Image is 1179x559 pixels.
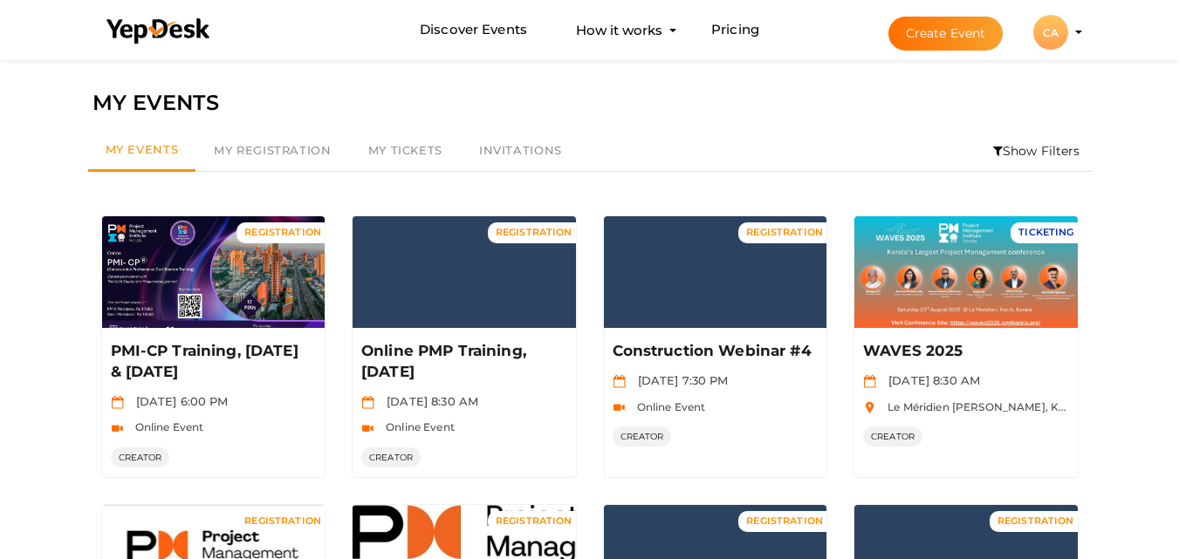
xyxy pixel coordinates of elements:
img: video-icon.svg [111,422,124,435]
button: How it works [571,14,668,46]
img: calendar.svg [111,396,124,409]
button: Create Event [888,17,1004,51]
img: calendar.svg [863,375,876,388]
button: CA [1028,14,1073,51]
span: CREATOR [613,426,672,447]
span: CREATOR [361,447,421,467]
span: CREATOR [863,426,922,447]
span: Online Event [628,400,706,413]
a: Invitations [461,131,580,171]
span: Online Event [127,420,204,433]
a: Pricing [711,14,759,46]
li: Show Filters [982,131,1092,171]
span: My Events [106,142,179,156]
img: video-icon.svg [613,401,626,414]
span: [DATE] 8:30 AM [880,373,980,387]
span: [DATE] 8:30 AM [378,394,478,408]
span: My Tickets [368,143,442,157]
p: Construction Webinar #4 [613,341,814,362]
a: My Events [88,131,196,172]
a: My Registration [195,131,349,171]
span: CREATOR [111,447,170,467]
img: video-icon.svg [361,422,374,435]
p: WAVES 2025 [863,341,1065,362]
img: location.svg [863,401,876,414]
a: Discover Events [420,14,527,46]
img: calendar.svg [361,396,374,409]
span: My Registration [214,143,331,157]
div: CA [1033,15,1068,50]
img: calendar.svg [613,375,626,388]
div: MY EVENTS [93,86,1087,119]
span: [DATE] 6:00 PM [127,394,229,408]
p: PMI-CP Training, [DATE] & [DATE] [111,341,312,383]
p: Online PMP Training, [DATE] [361,341,563,383]
a: My Tickets [350,131,461,171]
span: [DATE] 7:30 PM [629,373,729,387]
profile-pic: CA [1033,26,1068,39]
span: Invitations [479,143,562,157]
span: Online Event [377,420,455,433]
